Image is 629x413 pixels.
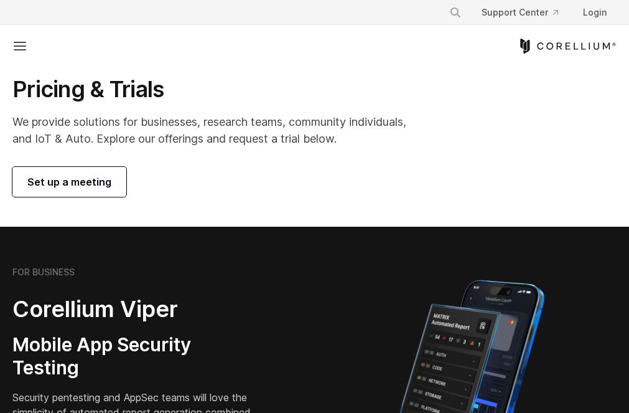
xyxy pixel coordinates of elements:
[27,174,111,189] span: Set up a meeting
[12,295,255,323] h2: Corellium Viper
[444,1,467,24] button: Search
[518,39,617,54] a: Corellium Home
[12,113,407,147] p: We provide solutions for businesses, research teams, community individuals, and IoT & Auto. Explo...
[472,1,568,24] a: Support Center
[12,267,75,278] h6: FOR BUSINESS
[12,75,407,103] h1: Pricing & Trials
[12,167,126,197] a: Set up a meeting
[573,1,617,24] a: Login
[12,333,255,380] h3: Mobile App Security Testing
[439,1,617,24] div: Navigation Menu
